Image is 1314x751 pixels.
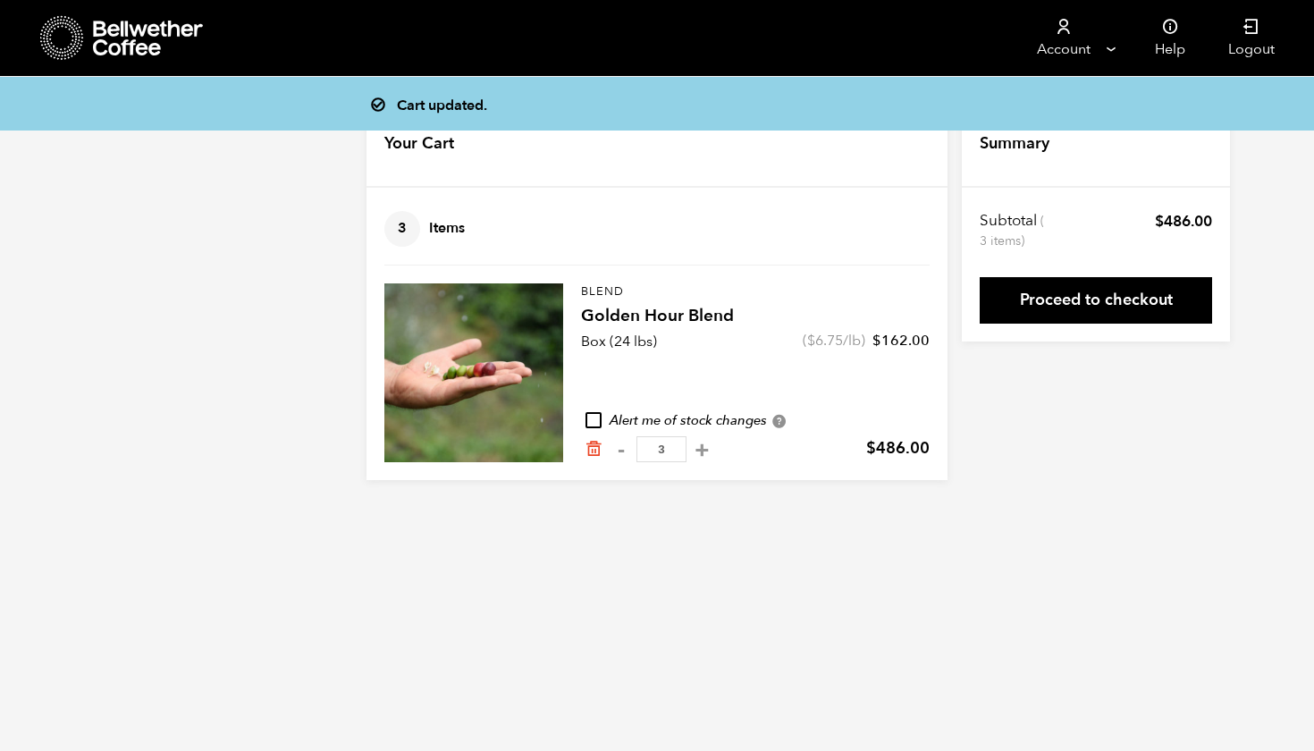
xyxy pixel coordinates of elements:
[379,91,960,116] div: Cart updated.
[866,437,930,460] bdi: 486.00
[1155,211,1212,232] bdi: 486.00
[872,331,881,350] span: $
[1155,211,1164,232] span: $
[980,211,1047,250] th: Subtotal
[581,411,930,431] div: Alert me of stock changes
[980,132,1049,156] h4: Summary
[581,283,930,301] p: Blend
[581,331,657,352] p: Box (24 lbs)
[581,304,930,329] h4: Golden Hour Blend
[807,331,843,350] bdi: 6.75
[636,436,686,462] input: Qty
[807,331,815,350] span: $
[980,277,1212,324] a: Proceed to checkout
[384,211,465,247] h4: Items
[585,440,602,459] a: Remove from cart
[610,441,632,459] button: -
[866,437,876,460] span: $
[872,331,930,350] bdi: 162.00
[803,331,865,350] span: ( /lb)
[384,132,454,156] h4: Your Cart
[384,211,420,247] span: 3
[691,441,713,459] button: +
